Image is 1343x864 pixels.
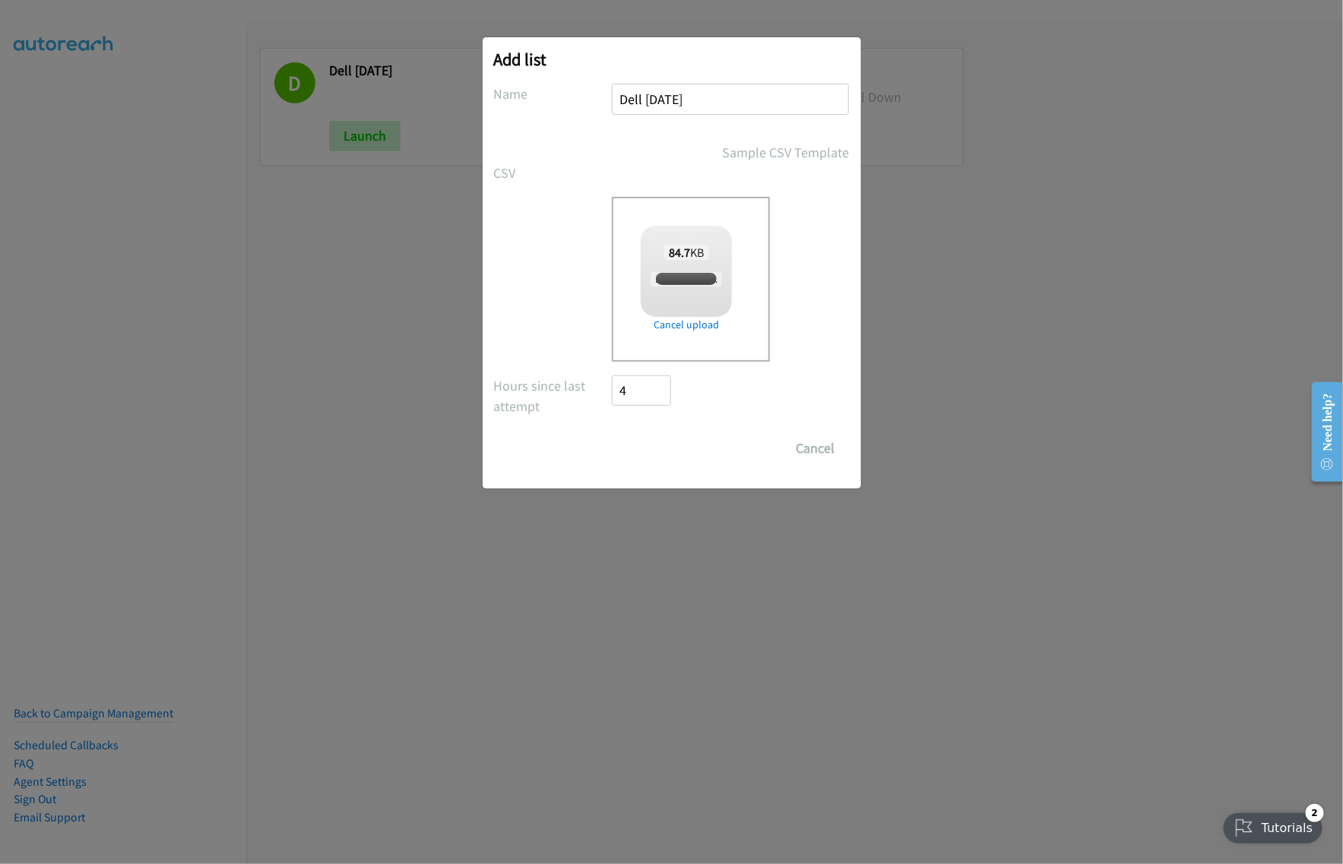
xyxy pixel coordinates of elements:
[641,317,732,333] a: Cancel upload
[494,375,613,416] label: Hours since last attempt
[664,245,709,260] span: KB
[782,433,850,464] button: Cancel
[494,84,613,104] label: Name
[494,163,613,183] label: CSV
[651,272,760,286] span: report1760432529999.csv
[494,49,850,70] h2: Add list
[1215,798,1332,853] iframe: Checklist
[723,142,850,163] a: Sample CSV Template
[1299,372,1343,492] iframe: Resource Center
[669,245,690,260] strong: 84.7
